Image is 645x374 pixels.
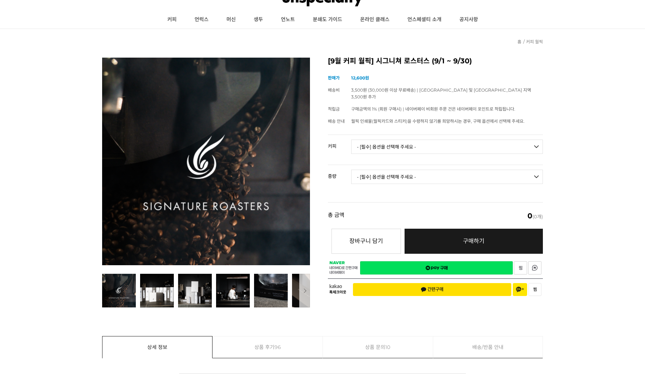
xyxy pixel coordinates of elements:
[421,287,444,292] span: 간편구매
[360,261,513,275] a: 새창
[328,118,345,124] span: 배송 안내
[323,336,433,358] a: 상품 문의10
[102,336,212,358] a: 상세 정보
[218,11,245,29] a: 머신
[463,238,484,244] span: 구매하기
[328,58,543,65] h2: [9월 커피 월픽] 시그니쳐 로스터스 (9/1 ~ 9/30)
[351,106,515,112] span: 구매금액의 1% (회원 구매시) | 네이버페이 비회원 주문 건은 네이버페이 포인트로 적립됩니다.
[351,75,369,81] strong: 12,600원
[353,283,511,296] button: 간편구매
[533,287,537,292] span: 찜
[328,165,351,181] th: 중량
[517,39,521,44] a: 홈
[158,11,186,29] a: 커피
[328,212,344,219] strong: 총 금액
[328,135,351,151] th: 커피
[186,11,218,29] a: 언럭스
[304,11,351,29] a: 분쇄도 가이드
[405,229,543,254] a: 구매하기
[398,11,450,29] a: 언스페셜티 소개
[433,336,543,358] a: 배송/반품 안내
[450,11,487,29] a: 공지사항
[299,274,310,307] button: 다음
[328,75,340,81] span: 판매가
[245,11,272,29] a: 생두
[526,39,543,44] a: 커피 월픽
[351,11,398,29] a: 온라인 클래스
[385,336,390,358] span: 10
[516,287,524,292] span: 채널 추가
[213,336,323,358] a: 상품 후기96
[527,212,532,220] em: 0
[514,261,527,275] a: 새창
[528,261,541,275] a: 새창
[351,118,525,124] span: 월픽 인쇄물(월픽카드와 스티커)을 수령하지 않기를 희망하시는 경우, 구매 옵션에서 선택해 주세요.
[329,284,348,295] span: 카카오 톡체크아웃
[328,106,340,112] span: 적립금
[274,336,281,358] span: 96
[351,87,531,99] span: 3,500원 (30,000원 이상 무료배송) | [GEOGRAPHIC_DATA] 및 [GEOGRAPHIC_DATA] 지역 3,500원 추가
[328,87,340,93] span: 배송비
[513,283,527,296] button: 채널 추가
[529,283,541,296] button: 찜
[272,11,304,29] a: 언노트
[102,58,310,265] img: [9월 커피 월픽] 시그니쳐 로스터스 (9/1 ~ 9/30)
[331,229,401,254] button: 장바구니 담기
[527,212,543,219] span: (0개)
